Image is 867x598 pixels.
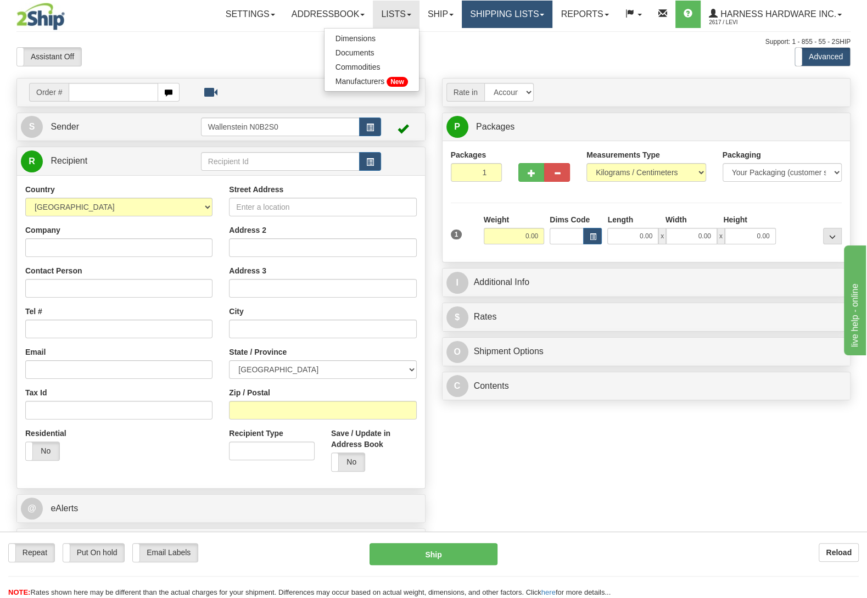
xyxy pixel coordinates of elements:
label: Save / Update in Address Book [331,428,417,450]
a: Commodities [325,60,419,74]
label: Height [723,214,747,225]
label: Repeat [9,544,54,562]
label: Assistant Off [17,48,81,66]
span: C [446,375,468,397]
label: Width [665,214,687,225]
span: Rate in [446,83,484,102]
span: x [717,228,725,244]
label: Residential [25,428,66,439]
label: City [229,306,243,317]
label: Measurements Type [586,149,660,160]
label: Zip / Postal [229,387,270,398]
b: Reload [826,548,852,557]
label: Length [607,214,633,225]
label: Country [25,184,55,195]
label: Tax Id [25,387,47,398]
span: Harness Hardware Inc. [718,9,836,19]
span: Packages [476,122,514,131]
a: Harness Hardware Inc. 2617 / Levi [701,1,850,28]
label: Dims Code [550,214,590,225]
a: $Rates [446,306,847,328]
span: $ [446,306,468,328]
span: 1 [451,230,462,239]
input: Sender Id [201,118,360,136]
span: Order # [29,83,69,102]
button: Ship [370,543,497,565]
label: Tel # [25,306,42,317]
span: x [658,228,666,244]
span: S [21,116,43,138]
a: Addressbook [283,1,373,28]
label: Address 3 [229,265,266,276]
span: Recipient [51,156,87,165]
label: Contact Person [25,265,82,276]
span: eAlerts [51,504,78,513]
label: Packages [451,149,486,160]
a: Documents [325,46,419,60]
label: State / Province [229,346,287,357]
a: Ship [419,1,462,28]
span: @ [21,498,43,519]
span: P [446,116,468,138]
span: Documents [335,48,374,57]
label: Company [25,225,60,236]
span: Manufacturers [335,77,384,86]
div: live help - online [8,7,102,20]
label: Email [25,346,46,357]
a: here [541,588,556,596]
span: New [387,77,408,87]
a: IAdditional Info [446,271,847,294]
label: Packaging [723,149,761,160]
label: Weight [484,214,509,225]
a: @ eAlerts [21,498,421,520]
input: Enter a location [229,198,416,216]
div: Support: 1 - 855 - 55 - 2SHIP [16,37,851,47]
span: R [21,150,43,172]
a: P Packages [446,116,847,138]
a: S Sender [21,116,201,138]
label: Recipient Type [229,428,283,439]
label: Address 2 [229,225,266,236]
iframe: chat widget [842,243,866,355]
span: I [446,272,468,294]
label: No [332,453,365,471]
span: 2617 / Levi [709,17,791,28]
input: Recipient Id [201,152,360,171]
span: NOTE: [8,588,30,596]
a: OShipment Options [446,340,847,363]
a: Shipping lists [462,1,552,28]
button: Reload [819,543,859,562]
a: R Recipient [21,150,181,172]
span: Dimensions [335,34,376,43]
label: Put On hold [63,544,125,562]
a: Lists [373,1,419,28]
a: Dimensions [325,31,419,46]
span: Commodities [335,63,381,71]
a: CContents [446,375,847,398]
label: Advanced [795,48,850,66]
label: No [26,442,59,460]
div: ... [823,228,842,244]
a: Reports [552,1,617,28]
a: Manufacturers New [325,74,419,88]
a: Settings [217,1,283,28]
span: O [446,341,468,363]
span: Sender [51,122,79,131]
label: Street Address [229,184,283,195]
label: Email Labels [133,544,198,562]
img: logo2617.jpg [16,3,65,30]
